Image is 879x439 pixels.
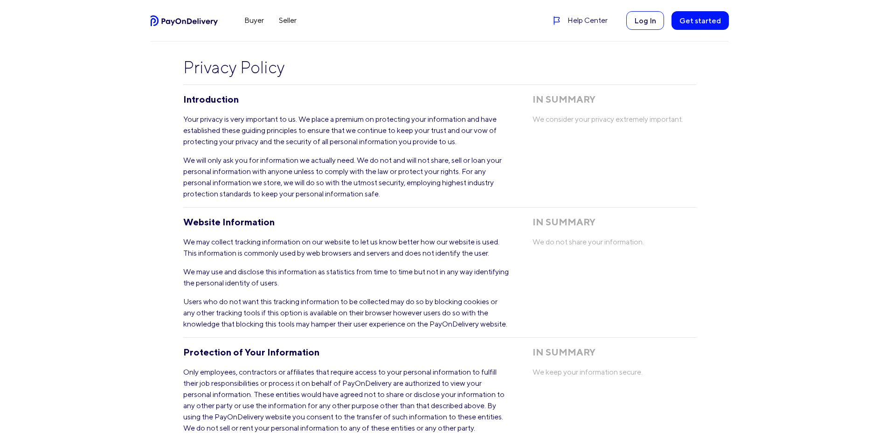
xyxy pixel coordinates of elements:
[568,15,608,26] span: Help Center
[183,114,510,147] p: Your privacy is very important to us. We place a premium on protecting your information and have ...
[183,367,510,434] p: Only employees, contractors or affiliates that require access to your personal information to ful...
[183,57,696,77] h1: Privacy Policy
[671,11,729,30] a: Get started
[626,11,664,30] button: Log In
[533,114,696,125] div: We consider your privacy extremely important.
[552,16,561,25] img: Help center
[183,296,510,330] p: Users who do not want this tracking information to be collected may do so by blocking cookies or ...
[183,155,510,200] p: We will only ask you for information we actually need. We do not and will not share, sell or loan...
[237,13,271,28] a: Buyer
[183,237,510,259] p: We may collect tracking information on our website to let us know better how our website is used....
[533,92,696,106] div: IN SUMMARY
[183,345,510,359] div: Protection of Your Information
[183,92,510,106] div: Introduction
[533,345,696,359] div: IN SUMMARY
[533,215,696,229] div: IN SUMMARY
[533,367,696,378] div: We keep your information secure.
[151,15,219,26] img: PayOnDelivery
[533,237,696,248] div: We do not share your information.
[183,215,510,229] div: Website Information
[183,266,510,289] p: We may use and disclose this information as statistics from time to time but not in any way ident...
[552,15,608,26] a: Help Center
[271,13,304,28] a: Seller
